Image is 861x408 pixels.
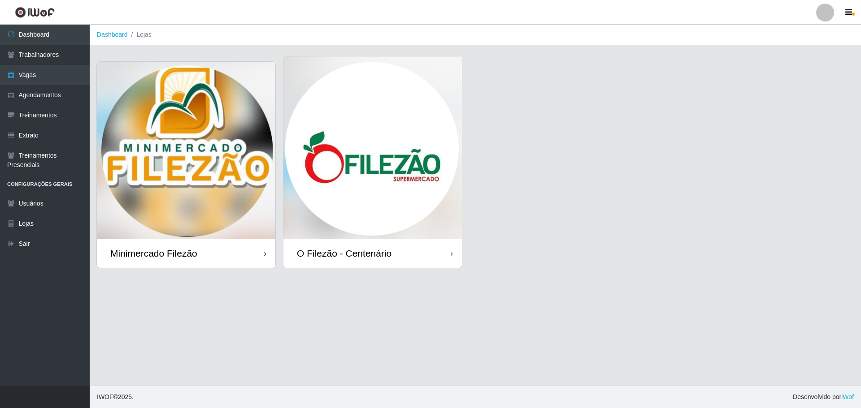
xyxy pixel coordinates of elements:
div: O Filezão - Centenário [297,248,391,259]
li: Lojas [128,30,152,39]
a: iWof [841,393,854,400]
span: © 2025 . [97,392,134,402]
div: Minimercado Filezão [110,248,197,259]
span: IWOF [97,393,113,400]
img: CoreUI Logo [15,7,55,18]
img: cardImg [97,62,275,239]
img: cardImg [283,56,462,239]
a: Minimercado Filezão [97,62,275,268]
a: Dashboard [97,31,128,38]
span: Desenvolvido por [793,392,854,402]
a: O Filezão - Centenário [283,56,462,268]
nav: breadcrumb [90,25,861,45]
